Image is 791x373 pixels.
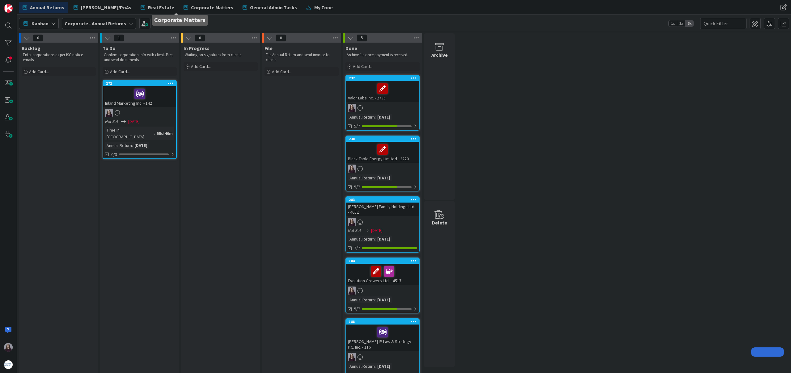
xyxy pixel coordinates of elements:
p: Confirm corporation info with client. Prep and send documents. [104,52,176,63]
div: Evolution Growers Ltd. - 4517 [346,264,419,285]
div: 232 [346,75,419,81]
span: Backlog [22,45,40,51]
div: 184 [349,259,419,263]
h5: Corporate Matters [154,17,205,23]
div: 188[PERSON_NAME] IP Law & Strategy P.C. Inc. - 116 [346,319,419,351]
div: 184 [346,258,419,264]
div: Inland Marketing Inc. - 142 [103,86,176,107]
span: 0 [33,34,43,42]
span: Add Card... [272,69,292,74]
div: [DATE] [376,174,392,181]
div: Annual Return [348,296,375,303]
div: [PERSON_NAME] Family Holdings Ltd. - 4052 [346,203,419,216]
p: File Annual Return and send invoice to clients. [266,52,337,63]
div: BC [346,353,419,361]
b: Corporate - Annual Returns [65,20,126,27]
div: BC [346,218,419,226]
span: Kanban [32,20,49,27]
span: 5/7 [354,184,360,190]
img: BC [105,109,113,117]
img: BC [348,165,356,173]
div: 272 [106,81,176,86]
div: 55d 40m [155,130,174,137]
span: Add Card... [110,69,130,74]
span: Annual Returns [30,4,64,11]
div: 232Valor Labs Inc. - 2735 [346,75,419,102]
div: Annual Return [105,142,132,149]
div: 238 [346,136,419,142]
div: BC [346,165,419,173]
p: Enter corporations as per ISC notice emails. [23,52,95,63]
a: 283[PERSON_NAME] Family Holdings Ltd. - 4052BCNot Set[DATE]Annual Return:[DATE]7/7 [345,196,420,253]
div: 238Black Table Energy Limited - 2220 [346,136,419,163]
p: Archive file once payment is received. [347,52,418,57]
a: 272Inland Marketing Inc. - 142BCNot Set[DATE]Time in [GEOGRAPHIC_DATA]:55d 40mAnnual Return:[DATE... [103,80,177,159]
span: : [375,296,376,303]
div: Annual Return [348,236,375,242]
span: : [154,130,155,137]
span: 0 [195,34,205,42]
span: Add Card... [29,69,49,74]
span: 7/7 [354,245,360,251]
div: 188 [346,319,419,325]
span: [PERSON_NAME]/PoAs [81,4,131,11]
div: BC [346,104,419,112]
div: 184Evolution Growers Ltd. - 4517 [346,258,419,285]
a: Corporate Matters [180,2,237,13]
img: BC [348,104,356,112]
div: Annual Return [348,174,375,181]
a: 184Evolution Growers Ltd. - 4517BCAnnual Return:[DATE]5/7 [345,258,420,313]
div: 188 [349,320,419,324]
img: BC [4,343,13,352]
div: Annual Return [348,114,375,120]
img: BC [348,287,356,295]
input: Quick Filter... [700,18,747,29]
a: General Admin Tasks [239,2,301,13]
div: Delete [432,219,447,226]
span: My Zone [314,4,333,11]
span: [DATE] [371,227,383,234]
span: : [375,363,376,370]
div: 272 [103,81,176,86]
span: 1x [669,20,677,27]
a: Annual Returns [19,2,68,13]
div: BC [103,109,176,117]
a: [PERSON_NAME]/PoAs [70,2,135,13]
div: Black Table Energy Limited - 2220 [346,142,419,163]
a: 238Black Table Energy Limited - 2220BCAnnual Return:[DATE]5/7 [345,136,420,191]
div: 272Inland Marketing Inc. - 142 [103,81,176,107]
span: 1 [114,34,124,42]
span: File [264,45,273,51]
span: 5/7 [354,123,360,129]
div: 238 [349,137,419,141]
img: Visit kanbanzone.com [4,4,13,13]
img: BC [348,218,356,226]
a: My Zone [302,2,336,13]
span: 0 [276,34,286,42]
span: Add Card... [353,64,373,69]
span: : [375,114,376,120]
div: [DATE] [376,296,392,303]
span: Done [345,45,357,51]
div: 283 [349,198,419,202]
span: To Do [103,45,116,51]
p: Waiting on signatures from clients. [185,52,256,57]
div: [DATE] [376,236,392,242]
img: BC [348,353,356,361]
i: Not Set [105,119,118,124]
div: Archive [431,51,448,59]
div: Annual Return [348,363,375,370]
span: Add Card... [191,64,211,69]
div: 283 [346,197,419,203]
div: [DATE] [376,114,392,120]
a: Real Estate [137,2,178,13]
span: [DATE] [128,118,140,125]
span: : [375,174,376,181]
div: [DATE] [376,363,392,370]
span: 5/7 [354,306,360,312]
div: [DATE] [133,142,149,149]
img: avatar [4,360,13,369]
span: : [132,142,133,149]
span: : [375,236,376,242]
span: 0/3 [111,151,117,158]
